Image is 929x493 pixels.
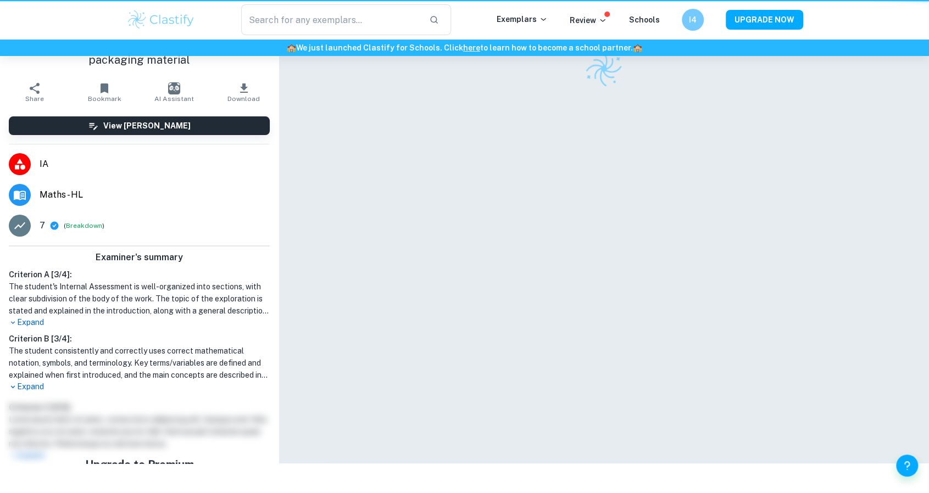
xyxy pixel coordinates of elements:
[686,14,699,26] h6: I4
[66,221,102,231] button: Breakdown
[40,219,45,232] p: 7
[168,82,180,94] img: AI Assistant
[896,455,918,477] button: Help and Feedback
[9,317,270,328] p: Expand
[88,95,121,103] span: Bookmark
[9,116,270,135] button: View [PERSON_NAME]
[9,281,270,317] h1: The student's Internal Assessment is well-organized into sections, with clear subdivision of the ...
[9,333,270,345] h6: Criterion B [ 3 / 4 ]:
[463,43,480,52] a: here
[9,381,270,393] p: Expand
[629,15,660,24] a: Schools
[40,188,270,201] span: Maths - HL
[726,10,803,30] button: UPGRADE NOW
[70,77,140,108] button: Bookmark
[140,77,209,108] button: AI Assistant
[25,95,44,103] span: Share
[4,251,274,264] h6: Examiner's summary
[241,4,421,35] input: Search for any exemplars...
[209,77,279,108] button: Download
[227,95,260,103] span: Download
[126,9,196,31] img: Clastify logo
[682,9,704,31] button: I4
[2,42,927,54] h6: We just launched Clastify for Schools. Click to learn how to become a school partner.
[497,13,548,25] p: Exemplars
[570,14,607,26] p: Review
[287,43,296,52] span: 🏫
[154,95,194,103] span: AI Assistant
[103,120,191,132] h6: View [PERSON_NAME]
[633,43,642,52] span: 🏫
[9,268,270,281] h6: Criterion A [ 3 / 4 ]:
[63,456,216,473] h5: Upgrade to Premium
[64,221,104,231] span: ( )
[9,345,270,381] h1: The student consistently and correctly uses correct mathematical notation, symbols, and terminolo...
[582,47,626,91] img: Clastify logo
[40,158,270,171] span: IA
